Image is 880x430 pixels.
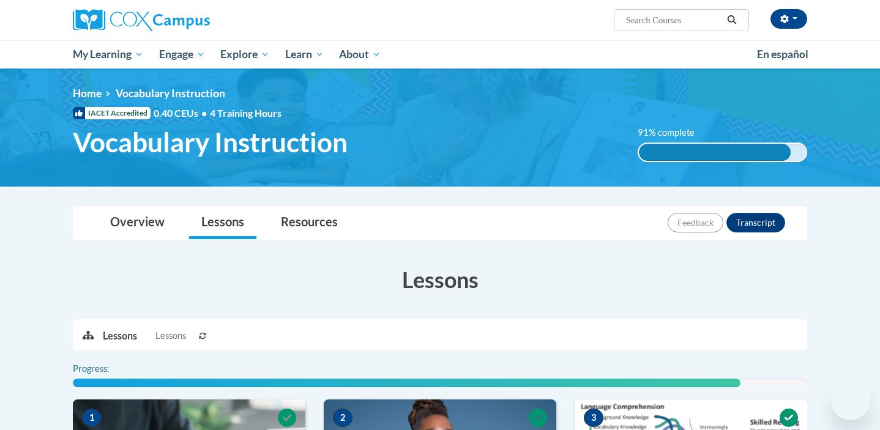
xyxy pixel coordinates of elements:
[73,47,143,62] span: My Learning
[65,40,151,69] a: My Learning
[269,207,350,239] a: Resources
[103,329,137,343] p: Lessons
[155,329,186,343] span: Lessons
[210,107,282,119] span: 4 Training Hours
[116,87,225,100] span: Vocabulary Instruction
[73,9,210,31] img: Cox Campus
[723,13,741,28] button: Search
[82,409,102,427] span: 1
[285,47,324,62] span: Learn
[277,40,332,69] a: Learn
[220,47,269,62] span: Explore
[584,409,603,427] span: 3
[757,48,808,61] span: En español
[212,40,277,69] a: Explore
[625,13,723,28] input: Search Courses
[770,9,807,29] button: Account Settings
[831,381,870,420] iframe: Button to launch messaging window
[638,126,708,139] label: 91% complete
[73,126,348,158] span: Vocabulary Instruction
[201,107,207,119] span: •
[154,106,210,120] span: 0.40 CEUs
[73,87,102,100] a: Home
[189,207,256,239] a: Lessons
[333,409,352,427] span: 2
[668,213,723,232] button: Feedback
[339,47,381,62] span: About
[73,9,305,31] a: Cox Campus
[749,42,816,67] a: En español
[726,213,785,232] button: Transcript
[73,362,143,376] label: Progress:
[54,40,826,69] div: Main menu
[159,47,205,62] span: Engage
[73,107,151,119] span: IACET Accredited
[332,40,389,69] a: About
[639,144,791,161] div: 91% complete
[98,207,177,239] a: Overview
[151,40,213,69] a: Engage
[73,264,807,295] h3: Lessons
